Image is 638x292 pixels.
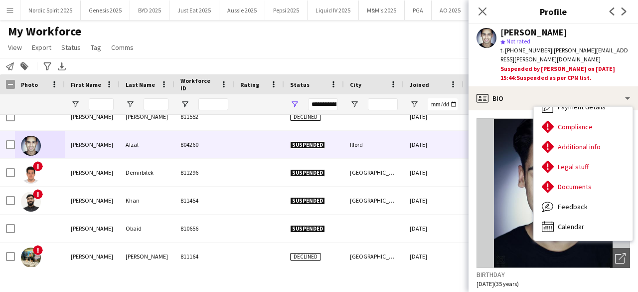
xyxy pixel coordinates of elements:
app-action-btn: Notify workforce [4,60,16,72]
img: Ali Afzal [21,136,41,156]
div: [DATE] [404,243,464,270]
span: Feedback [558,202,588,211]
span: Suspended as per CPM list. [516,74,592,81]
button: AO 2025 [432,0,469,20]
button: M&M's 2025 [359,0,405,20]
div: [DATE] [404,187,464,214]
input: Joined Filter Input [428,98,458,110]
span: Payment details [558,102,606,111]
span: Legal stuff [558,162,589,171]
div: Obaid [120,215,174,242]
span: ! [33,161,43,171]
span: Rating [240,81,259,88]
div: 460 days [464,187,523,214]
div: Payment details [534,97,633,117]
a: Export [28,41,55,54]
a: Status [57,41,85,54]
img: Ali Khan [21,192,41,212]
img: Ali Demirbilek [21,164,41,184]
div: Bio [469,86,638,110]
a: Comms [107,41,138,54]
button: Open Filter Menu [350,100,359,109]
button: Liquid IV 2025 [308,0,359,20]
div: [DATE] [404,103,464,130]
span: Declined [290,113,321,121]
h3: Profile [469,5,638,18]
span: City [350,81,361,88]
button: Open Filter Menu [71,100,80,109]
button: Aussie 2025 [219,0,265,20]
div: Afzal [120,131,174,158]
span: First Name [71,81,101,88]
span: ! [33,189,43,199]
div: Compliance [534,117,633,137]
span: Suspended [290,225,325,233]
button: Open Filter Menu [290,100,299,109]
app-action-btn: Advanced filters [41,60,53,72]
span: Last Name [126,81,155,88]
div: Additional info [534,137,633,157]
div: [PERSON_NAME] [65,159,120,186]
span: Workforce ID [180,77,216,92]
a: Tag [87,41,105,54]
span: Export [32,43,51,52]
span: My Workforce [8,24,81,39]
div: [GEOGRAPHIC_DATA] [344,159,404,186]
app-action-btn: Export XLSX [56,60,68,72]
div: Calendar [534,217,633,237]
span: View [8,43,22,52]
input: Workforce ID Filter Input [198,98,228,110]
span: Compliance [558,122,593,131]
span: Suspended [290,169,325,177]
span: Declined [290,253,321,261]
span: Suspended [290,141,325,149]
button: Pepsi 2025 [265,0,308,20]
span: Comms [111,43,134,52]
input: First Name Filter Input [89,98,114,110]
h3: Birthday [477,270,630,279]
button: PGA [405,0,432,20]
span: Status [61,43,81,52]
div: 810656 [174,215,234,242]
div: 811552 [174,103,234,130]
div: [PERSON_NAME] [500,28,567,37]
div: [PERSON_NAME] [65,187,120,214]
span: Tag [91,43,101,52]
div: 811454 [174,187,234,214]
span: Joined [410,81,429,88]
button: BYD 2025 [130,0,169,20]
div: [PERSON_NAME] [65,131,120,158]
div: Khan [120,187,174,214]
div: [DATE] [404,215,464,242]
button: Open Filter Menu [410,100,419,109]
span: [DATE] (35 years) [477,280,519,288]
span: Status [290,81,310,88]
button: Open Filter Menu [180,100,189,109]
div: [GEOGRAPHIC_DATA] [344,187,404,214]
span: Additional info [558,142,601,151]
span: Not rated [506,37,530,45]
div: Suspended by [PERSON_NAME] on [DATE] 15:44: [500,64,630,82]
div: 811164 [174,243,234,270]
span: t. [PHONE_NUMBER] [500,46,552,54]
span: Calendar [558,222,584,231]
div: 804260 [174,131,234,158]
button: Open Filter Menu [126,100,135,109]
div: Legal stuff [534,157,633,177]
div: [DATE] [404,131,464,158]
button: Just Eat 2025 [169,0,219,20]
button: Nordic Spirit 2025 [20,0,81,20]
app-action-btn: Add to tag [18,60,30,72]
span: ! [33,245,43,255]
input: City Filter Input [368,98,398,110]
div: [PERSON_NAME] [65,103,120,130]
div: Open photos pop-in [610,248,630,268]
div: [GEOGRAPHIC_DATA] [344,243,404,270]
div: [PERSON_NAME] [65,215,120,242]
span: | [PERSON_NAME][EMAIL_ADDRESS][PERSON_NAME][DOMAIN_NAME] [500,46,628,63]
span: Documents [558,182,592,191]
div: Feedback [534,197,633,217]
div: [PERSON_NAME] [120,103,174,130]
img: Ali Saroosh [21,248,41,268]
div: 811296 [174,159,234,186]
